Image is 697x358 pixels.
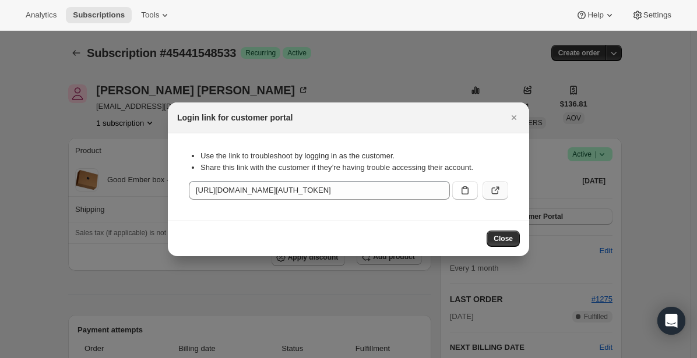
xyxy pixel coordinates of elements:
[200,150,508,162] li: Use the link to troubleshoot by logging in as the customer.
[141,10,159,20] span: Tools
[643,10,671,20] span: Settings
[200,162,508,173] li: Share this link with the customer if they’re having trouble accessing their account.
[134,7,178,23] button: Tools
[487,231,520,247] button: Close
[657,307,685,335] div: Open Intercom Messenger
[19,7,64,23] button: Analytics
[73,10,125,20] span: Subscriptions
[26,10,57,20] span: Analytics
[66,7,132,23] button: Subscriptions
[506,109,522,126] button: Close
[494,234,513,243] span: Close
[569,7,622,23] button: Help
[587,10,603,20] span: Help
[625,7,678,23] button: Settings
[177,112,293,123] h2: Login link for customer portal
